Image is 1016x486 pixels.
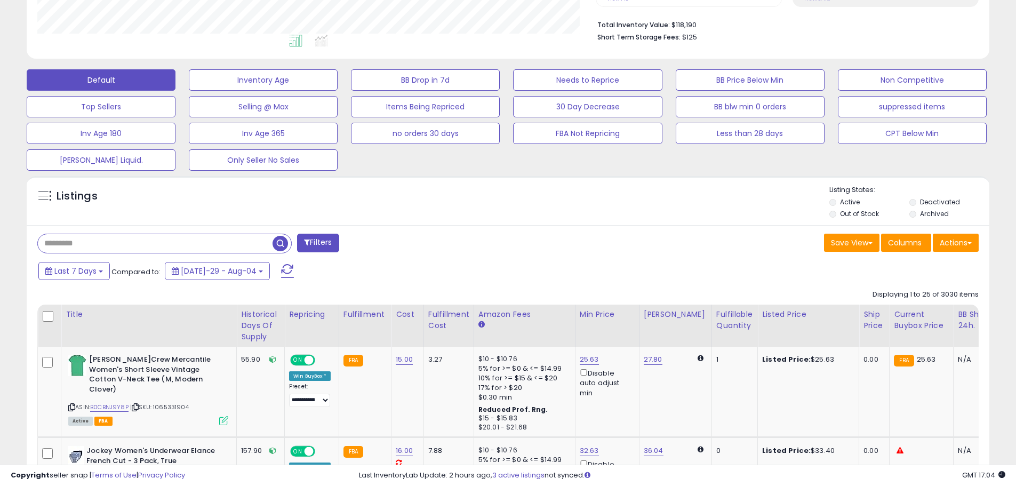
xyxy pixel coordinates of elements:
[11,470,50,480] strong: Copyright
[644,309,707,320] div: [PERSON_NAME]
[343,355,363,367] small: FBA
[428,446,466,456] div: 7.88
[343,309,387,320] div: Fulfillment
[68,355,86,376] img: 31hWf5SwehL._SL40_.jpg
[68,446,84,467] img: 41TyYYjV0kL._SL40_.jpg
[291,447,305,456] span: ON
[89,355,219,397] b: [PERSON_NAME]Crew Mercantile Women's Short Sleeve Vintage Cotton V-Neck Tee (M, Modern Clover)
[716,355,749,364] div: 1
[396,309,419,320] div: Cost
[580,445,599,456] a: 32.63
[762,309,854,320] div: Listed Price
[840,197,860,206] label: Active
[894,355,914,367] small: FBA
[873,290,979,300] div: Displaying 1 to 25 of 3030 items
[917,354,936,364] span: 25.63
[597,33,681,42] b: Short Term Storage Fees:
[130,403,189,411] span: | SKU: 1065331904
[958,355,993,364] div: N/A
[94,417,113,426] span: FBA
[27,69,175,91] button: Default
[958,309,997,331] div: BB Share 24h.
[68,417,93,426] span: All listings currently available for purchase on Amazon
[478,373,567,383] div: 10% for >= $15 & <= $20
[644,354,662,365] a: 27.80
[396,354,413,365] a: 15.00
[68,355,228,424] div: ASIN:
[189,96,338,117] button: Selling @ Max
[90,403,129,412] a: B0CBNJ9Y8P
[888,237,922,248] span: Columns
[396,445,413,456] a: 16.00
[57,189,98,204] h5: Listings
[762,445,811,456] b: Listed Price:
[676,96,825,117] button: BB blw min 0 orders
[676,123,825,144] button: Less than 28 days
[478,355,567,364] div: $10 - $10.76
[863,355,881,364] div: 0.00
[513,96,662,117] button: 30 Day Decrease
[478,364,567,373] div: 5% for >= $0 & <= $14.99
[66,309,232,320] div: Title
[838,69,987,91] button: Non Competitive
[478,423,567,432] div: $20.01 - $21.68
[478,320,485,330] small: Amazon Fees.
[11,471,185,481] div: seller snap | |
[241,446,276,456] div: 157.90
[597,20,670,29] b: Total Inventory Value:
[682,32,697,42] span: $125
[138,470,185,480] a: Privacy Policy
[829,185,989,195] p: Listing States:
[894,309,949,331] div: Current Buybox Price
[181,266,257,276] span: [DATE]-29 - Aug-04
[824,234,879,252] button: Save View
[762,355,851,364] div: $25.63
[27,149,175,171] button: [PERSON_NAME] Liquid.
[297,234,339,252] button: Filters
[838,123,987,144] button: CPT Below Min
[962,470,1005,480] span: 2025-08-12 17:04 GMT
[241,355,276,364] div: 55.90
[343,446,363,458] small: FBA
[27,123,175,144] button: Inv Age 180
[189,149,338,171] button: Only Seller No Sales
[597,18,971,30] li: $118,190
[716,309,753,331] div: Fulfillable Quantity
[513,69,662,91] button: Needs to Reprice
[428,309,469,331] div: Fulfillment Cost
[513,123,662,144] button: FBA Not Repricing
[165,262,270,280] button: [DATE]-29 - Aug-04
[676,69,825,91] button: BB Price Below Min
[840,209,879,218] label: Out of Stock
[920,197,960,206] label: Deactivated
[478,309,571,320] div: Amazon Fees
[189,69,338,91] button: Inventory Age
[478,393,567,402] div: $0.30 min
[314,447,331,456] span: OFF
[838,96,987,117] button: suppressed items
[54,266,97,276] span: Last 7 Days
[241,309,280,342] div: Historical Days Of Supply
[958,446,993,456] div: N/A
[428,355,466,364] div: 3.27
[644,445,663,456] a: 36.04
[314,356,331,365] span: OFF
[289,371,331,381] div: Win BuyBox *
[478,446,567,455] div: $10 - $10.76
[716,446,749,456] div: 0
[580,309,635,320] div: Min Price
[478,383,567,393] div: 17% for > $20
[351,69,500,91] button: BB Drop in 7d
[580,354,599,365] a: 25.63
[291,356,305,365] span: ON
[933,234,979,252] button: Actions
[359,471,1005,481] div: Last InventoryLab Update: 2 hours ago, not synced.
[189,123,338,144] button: Inv Age 365
[762,354,811,364] b: Listed Price:
[478,414,567,423] div: $15 - $15.83
[762,446,851,456] div: $33.40
[492,470,545,480] a: 3 active listings
[881,234,931,252] button: Columns
[920,209,949,218] label: Archived
[863,446,881,456] div: 0.00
